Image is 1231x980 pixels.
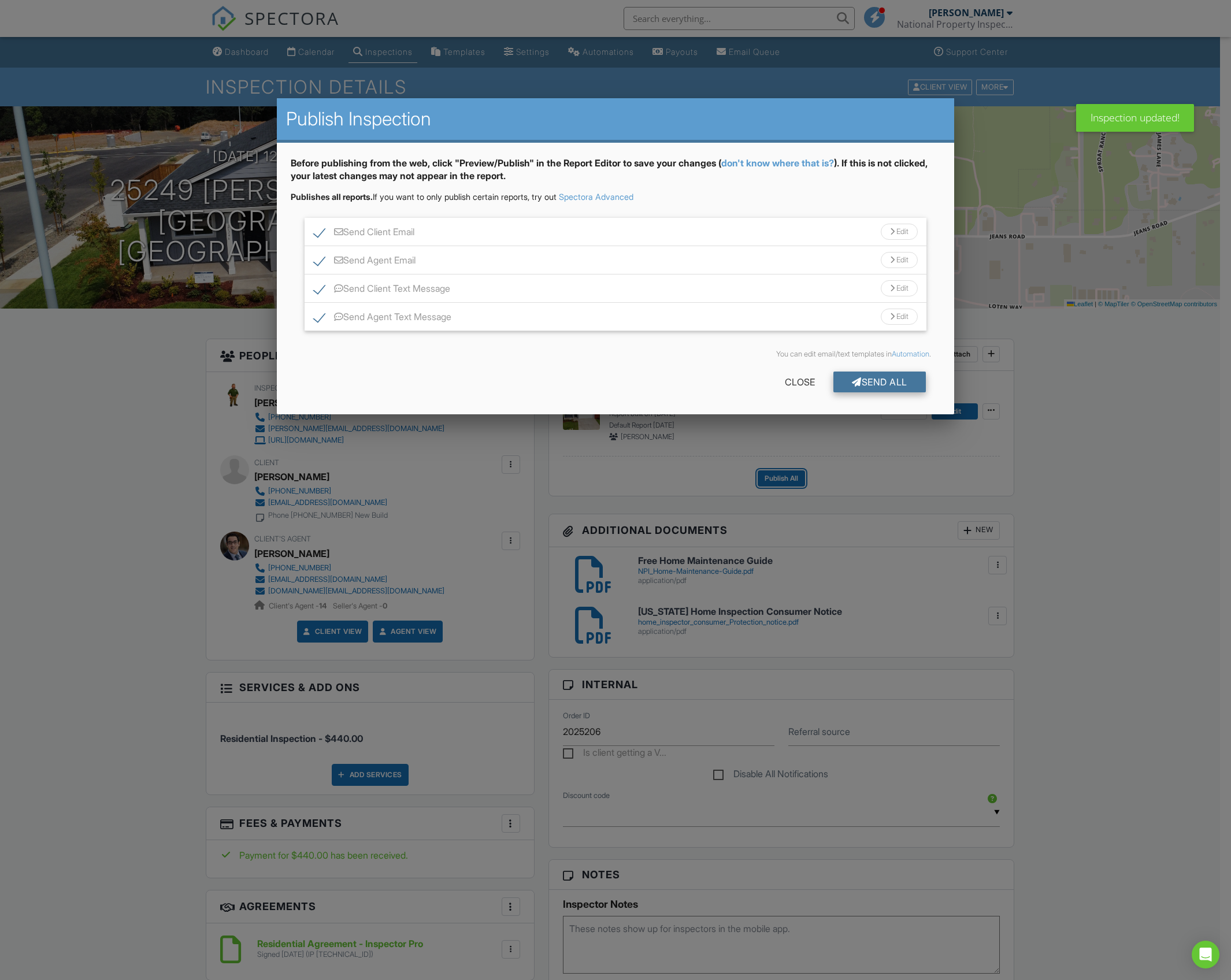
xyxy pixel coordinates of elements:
div: Before publishing from the web, click "Preview/Publish" in the Report Editor to save your changes... [291,157,940,192]
span: If you want to only publish certain reports, try out [291,192,557,202]
a: Spectora Advanced [559,192,633,202]
label: Send Client Email [314,227,414,241]
div: Inspection updated! [1076,104,1194,132]
div: Edit [881,252,918,268]
label: Send Agent Text Message [314,311,451,326]
div: You can edit email/text templates in . [300,350,931,359]
div: Send All [833,372,926,392]
label: Send Client Text Message [314,283,450,298]
label: Send Agent Email [314,255,416,269]
strong: Publishes all reports. [291,192,373,202]
div: Edit [881,280,918,296]
div: Edit [881,309,918,325]
h2: Publish Inspection [286,107,945,131]
div: Open Intercom Messenger [1192,941,1219,968]
div: Edit [881,224,918,240]
a: Automation [892,350,929,358]
a: don't know where that is? [721,157,834,169]
div: Close [766,372,833,392]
